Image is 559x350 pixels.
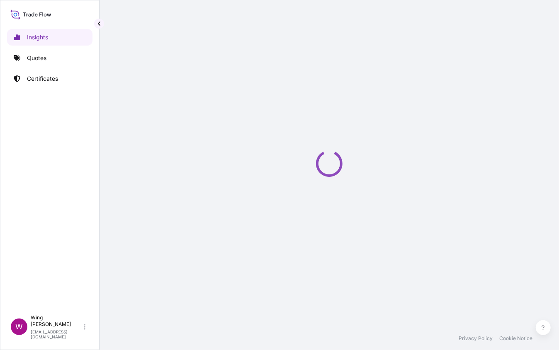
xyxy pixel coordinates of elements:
span: W [15,323,23,331]
a: Quotes [7,50,92,66]
a: Insights [7,29,92,46]
p: Wing [PERSON_NAME] [31,314,82,328]
p: [EMAIL_ADDRESS][DOMAIN_NAME] [31,329,82,339]
p: Quotes [27,54,46,62]
p: Certificates [27,75,58,83]
p: Insights [27,33,48,41]
a: Certificates [7,70,92,87]
a: Privacy Policy [459,335,493,342]
a: Cookie Notice [499,335,532,342]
